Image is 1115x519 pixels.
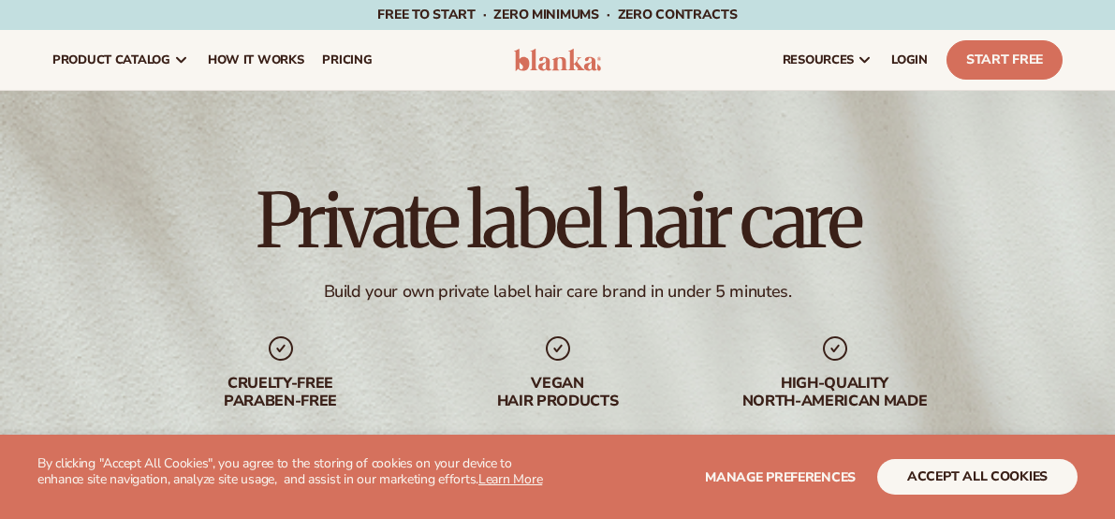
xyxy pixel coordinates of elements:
div: Build your own private label hair care brand in under 5 minutes. [324,281,792,303]
span: product catalog [52,52,170,67]
span: LOGIN [891,52,928,67]
div: cruelty-free paraben-free [161,375,401,410]
a: product catalog [43,30,198,90]
span: Free to start · ZERO minimums · ZERO contracts [377,6,737,23]
a: resources [773,30,882,90]
button: accept all cookies [877,459,1078,495]
span: How It Works [208,52,304,67]
a: pricing [313,30,381,90]
a: Learn More [478,470,542,488]
span: resources [783,52,854,67]
a: How It Works [198,30,314,90]
h1: Private label hair care [256,184,860,259]
div: Vegan hair products [438,375,678,410]
div: High-quality North-american made [715,375,955,410]
a: Start Free [946,40,1063,80]
span: pricing [322,52,372,67]
p: By clicking "Accept All Cookies", you agree to the storing of cookies on your device to enhance s... [37,456,558,488]
span: Manage preferences [705,468,856,486]
button: Manage preferences [705,459,856,495]
img: logo [514,49,602,71]
a: LOGIN [882,30,937,90]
